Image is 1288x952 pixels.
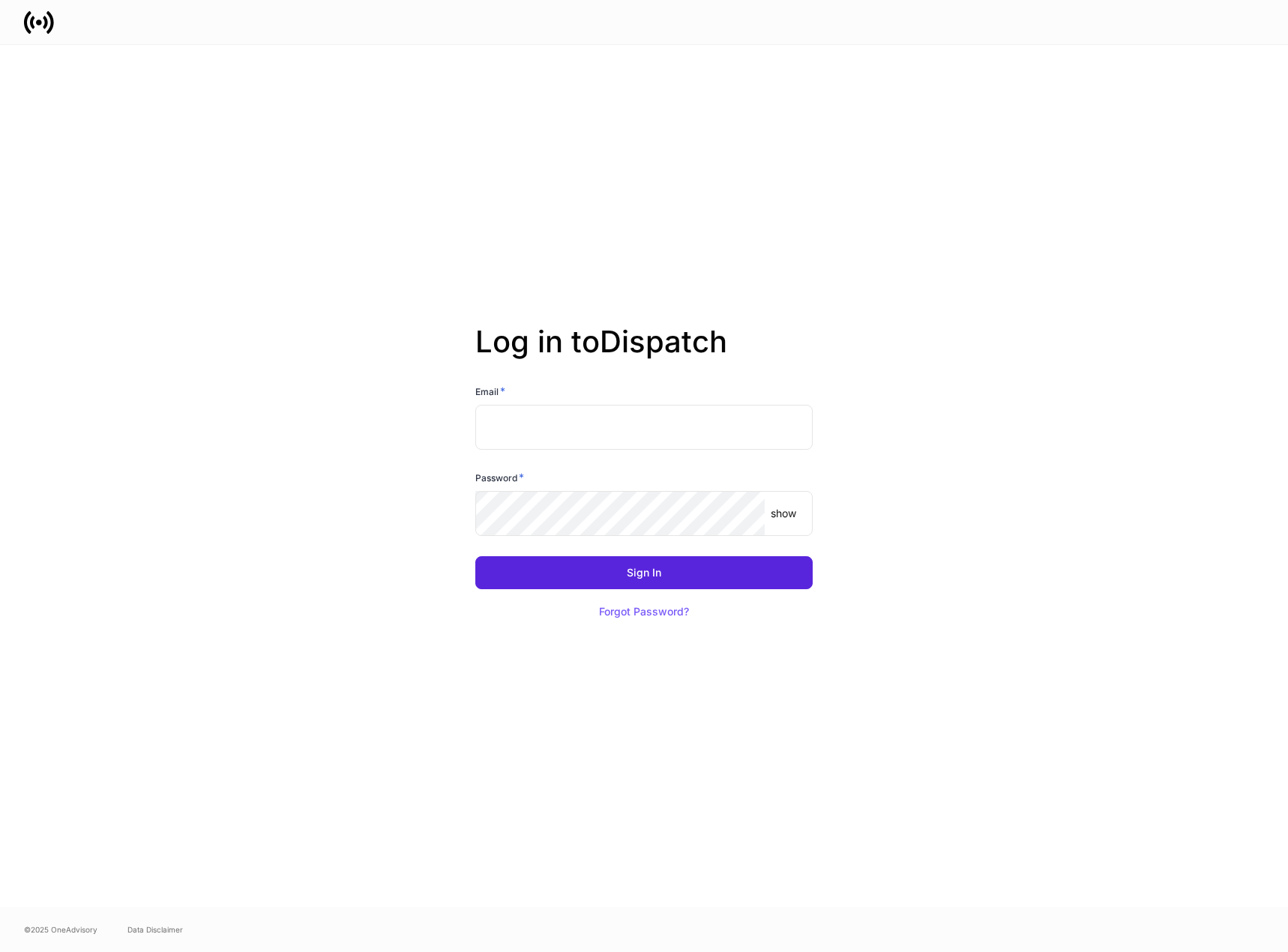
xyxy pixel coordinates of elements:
button: Forgot Password? [580,595,708,628]
h2: Log in to Dispatch [475,324,813,384]
div: Forgot Password? [599,606,689,617]
h6: Password [475,470,524,485]
button: Sign In [475,556,813,589]
a: Data Disclaimer [127,924,183,936]
h6: Email [475,384,505,399]
span: © 2025 OneAdvisory [24,924,97,936]
div: Sign In [627,567,661,578]
p: show [771,506,796,521]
